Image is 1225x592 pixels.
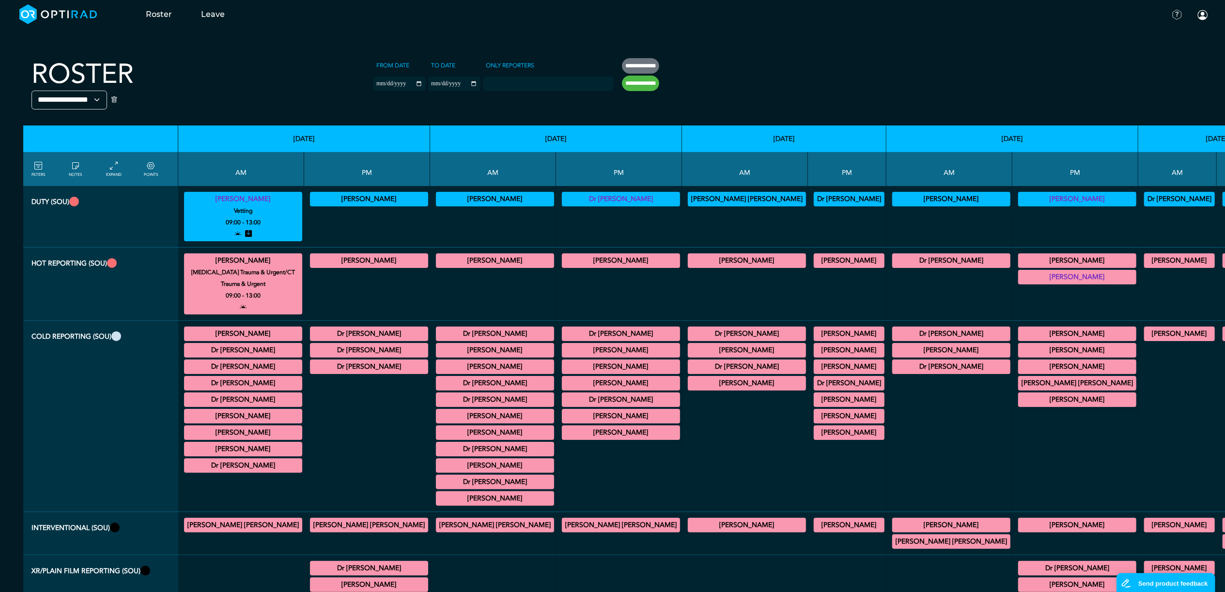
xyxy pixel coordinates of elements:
th: PM [1012,152,1138,186]
summary: Dr [PERSON_NAME] [437,394,553,405]
div: General MRI 13:30 - 17:30 [310,343,428,358]
div: General XR 17:30 - 18:00 [310,577,428,592]
img: brand-opti-rad-logos-blue-and-white-d2f68631ba2948856bd03f2d395fb146ddc8fb01b4b6e9315ea85fa773367... [19,4,97,24]
summary: Dr [PERSON_NAME] [894,361,1009,373]
label: Only Reporters [483,58,537,73]
summary: [PERSON_NAME] [1020,255,1135,266]
th: PM [808,152,886,186]
summary: Dr [PERSON_NAME] [563,394,679,405]
th: [DATE] [178,125,430,152]
summary: [PERSON_NAME] [815,410,883,422]
div: General MRI 09:00 - 13:00 [184,359,302,374]
div: MRI Trauma & Urgent/CT Trauma & Urgent 13:00 - 17:00 [814,253,884,268]
summary: Dr [PERSON_NAME] [894,328,1009,340]
summary: [PERSON_NAME] [1146,519,1213,531]
th: [DATE] [886,125,1138,152]
summary: [PERSON_NAME] [PERSON_NAME] [186,519,301,531]
summary: Dr [PERSON_NAME] [563,328,679,340]
div: IR General Diagnostic/IR General Interventional 09:00 - 13:00 [436,518,554,532]
a: FILTERS [31,160,45,178]
summary: [PERSON_NAME] [1020,394,1135,405]
th: [DATE] [430,125,682,152]
div: General MRI 09:30 - 11:00 [436,409,554,423]
div: General MRI 14:30 - 17:00 [562,392,680,407]
summary: Dr [PERSON_NAME] [186,394,301,405]
div: General CT 09:00 - 13:00 [688,359,806,374]
div: General MRI 11:00 - 13:00 [184,409,302,423]
div: General XR 15:00 - 17:00 [310,561,428,576]
summary: [PERSON_NAME] [437,193,553,205]
summary: [PERSON_NAME] [186,427,301,438]
summary: [PERSON_NAME] [186,193,301,205]
summary: [PERSON_NAME] [1020,344,1135,356]
summary: [PERSON_NAME] [437,460,553,471]
div: General CT 16:00 - 17:00 [562,425,680,440]
summary: [PERSON_NAME] [PERSON_NAME] [437,519,553,531]
div: Vetting (30 PF Points) 13:00 - 17:00 [310,192,428,206]
div: Vetting 13:00 - 17:00 [562,192,680,206]
summary: Dr [PERSON_NAME] [311,344,427,356]
summary: Dr [PERSON_NAME] [689,328,805,340]
div: General CT/General MRI 07:30 - 09:00 [184,327,302,341]
summary: [PERSON_NAME] [437,361,553,373]
div: General MRI 07:00 - 09:00 [1144,327,1215,341]
summary: [PERSON_NAME] [689,519,805,531]
div: Vetting (30 PF Points) 09:00 - 13:00 [1144,192,1215,206]
summary: [PERSON_NAME] [815,361,883,373]
div: General MRI 09:00 - 12:30 [436,376,554,390]
div: General CT 11:00 - 13:00 [184,425,302,440]
div: IR General Interventional/IR General Diagnostic 13:00 - 17:00 [814,518,884,532]
div: IR General Diagnostic/IR General Interventional 13:00 - 17:00 [310,518,428,532]
div: CT Trauma & Urgent/MRI Trauma & Urgent 13:00 - 17:30 [562,253,680,268]
summary: [PERSON_NAME] [1146,562,1213,574]
div: General CT 08:00 - 09:00 [436,343,554,358]
summary: Dr [PERSON_NAME] [894,255,1009,266]
th: Interventional (SOU) [23,512,178,555]
div: IR General Diagnostic/IR General Interventional 13:00 - 17:00 [1018,518,1136,532]
summary: [PERSON_NAME] [894,193,1009,205]
summary: Dr [PERSON_NAME] [1146,193,1213,205]
div: General CT/General MRI 13:00 - 15:00 [814,327,884,341]
th: AM [886,152,1012,186]
summary: [PERSON_NAME] [815,394,883,405]
th: AM [430,152,556,186]
summary: [PERSON_NAME] [PERSON_NAME] [689,193,805,205]
div: General CT 16:00 - 17:15 [1018,376,1136,390]
a: collapse/expand expected points [144,160,158,178]
summary: Dr [PERSON_NAME] [437,328,553,340]
summary: [PERSON_NAME] [186,443,301,455]
a: collapse/expand entries [107,160,122,178]
summary: Dr [PERSON_NAME] [437,377,553,389]
summary: [PERSON_NAME] [437,493,553,504]
i: open to allocation [240,301,247,313]
summary: Dr [PERSON_NAME] [815,377,883,389]
summary: [PERSON_NAME] [815,519,883,531]
div: General CT/General MRI 12:30 - 14:30 [562,343,680,358]
summary: Dr [PERSON_NAME] [186,361,301,373]
summary: [PERSON_NAME] [563,255,679,266]
th: Hot Reporting (SOU) [23,248,178,321]
div: General MRI 07:00 - 09:00 [892,327,1010,341]
a: show/hide notes [69,160,82,178]
div: IR General Diagnostic/IR General Interventional 13:00 - 17:00 [562,518,680,532]
div: MRI Trauma & Urgent/CT Trauma & Urgent 13:00 - 17:30 [310,253,428,268]
summary: [PERSON_NAME] [311,193,427,205]
summary: [PERSON_NAME] [PERSON_NAME] [311,519,427,531]
div: General CT 11:00 - 12:00 [436,475,554,489]
div: CT Gastrointestinal 10:00 - 12:00 [436,458,554,473]
th: PM [556,152,682,186]
div: General CT 09:30 - 12:30 [892,343,1010,358]
div: General CT/General MRI 09:00 - 13:00 [436,359,554,374]
div: General CT/General MRI 13:00 - 14:00 [814,359,884,374]
div: General MRI/General CT 17:00 - 18:00 [310,359,428,374]
div: General MRI/General CT 14:00 - 15:30 [814,392,884,407]
div: General XR 12:00 - 14:00 [1018,561,1136,576]
div: CT Trauma & Urgent/MRI Trauma & Urgent 09:00 - 13:00 [436,253,554,268]
summary: [PERSON_NAME] [186,255,301,266]
summary: [PERSON_NAME] [186,410,301,422]
div: IR General Diagnostic/IR General Interventional 09:00 - 13:00 [892,518,1010,532]
div: CT Trauma & Urgent/MRI Trauma & Urgent 13:00 - 17:30 [1018,253,1136,268]
summary: [PERSON_NAME] [311,255,427,266]
th: AM [1138,152,1217,186]
div: IR General Diagnostic/IR General Interventional 09:00 - 13:00 [1144,518,1215,532]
